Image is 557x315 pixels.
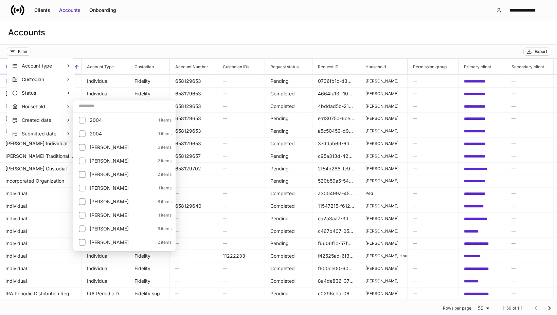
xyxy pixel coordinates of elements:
[154,131,172,136] p: 1 items
[154,185,172,191] p: 1 items
[90,239,154,246] p: Abbott
[154,117,172,123] p: 1 items
[90,117,154,124] p: 2004
[90,198,154,205] p: Abbott
[90,130,154,137] p: 2004
[90,157,154,164] p: Abbott
[90,171,154,178] p: Abbott
[90,212,154,219] p: Abbott
[22,62,66,69] p: Account type
[154,145,172,150] p: 6 items
[90,185,154,191] p: Abbott
[154,240,172,245] p: 2 items
[154,199,172,204] p: 8 items
[154,226,172,231] p: 6 items
[90,225,154,232] p: Abbott
[22,103,66,110] p: Household
[154,158,172,164] p: 2 items
[22,90,66,96] p: Status
[22,76,66,83] p: Custodian
[154,172,172,177] p: 2 items
[154,212,172,218] p: 1 items
[90,144,154,151] p: Abbott
[22,130,66,137] p: Submitted date
[22,117,66,124] p: Created date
